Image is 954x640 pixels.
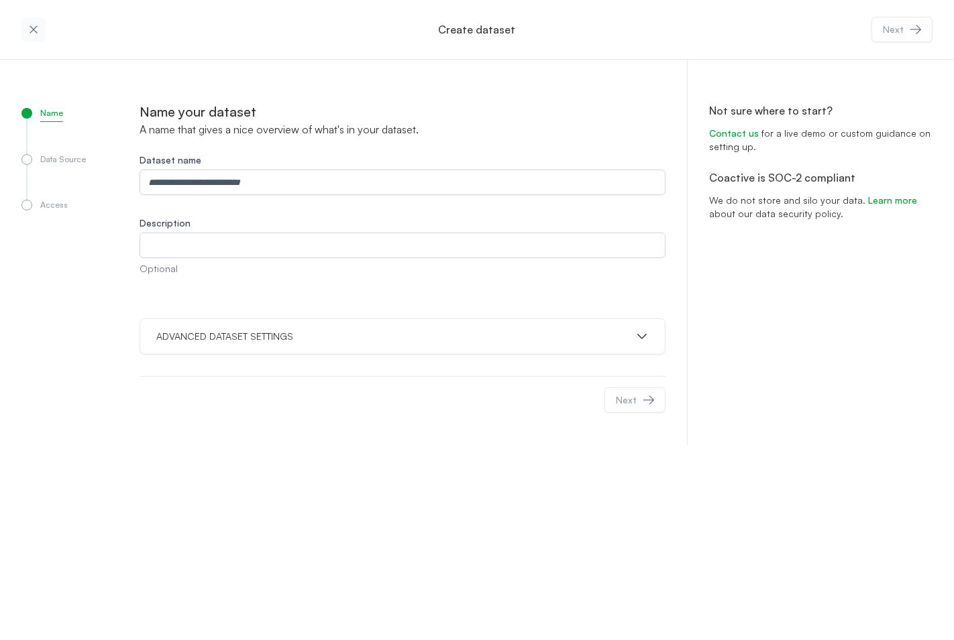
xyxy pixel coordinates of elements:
[883,23,904,36] div: Next
[709,103,933,119] h2: Not sure where to start?
[40,154,86,168] p: Data Source
[156,330,293,343] p: ADVANCED DATASET SETTINGS
[709,170,933,186] h2: Coactive is SOC-2 compliant
[140,216,666,230] label: Description
[871,17,933,42] button: Next
[709,127,759,139] a: Contact us
[40,200,68,213] p: Access
[616,393,637,407] div: Next
[140,262,666,275] div: Optional
[140,153,666,167] label: Dataset name
[140,103,666,121] h1: Name your dataset
[868,194,917,206] a: Learn more
[40,108,63,122] p: Name
[709,119,933,170] p: for a live demo or custom guidance on setting up.
[709,186,933,237] p: We do not store and silo your data. about our data security policy.
[604,387,666,413] button: Next
[156,330,649,343] button: ADVANCED DATASET SETTINGS
[140,121,666,137] p: A name that gives a nice overview of what's in your dataset.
